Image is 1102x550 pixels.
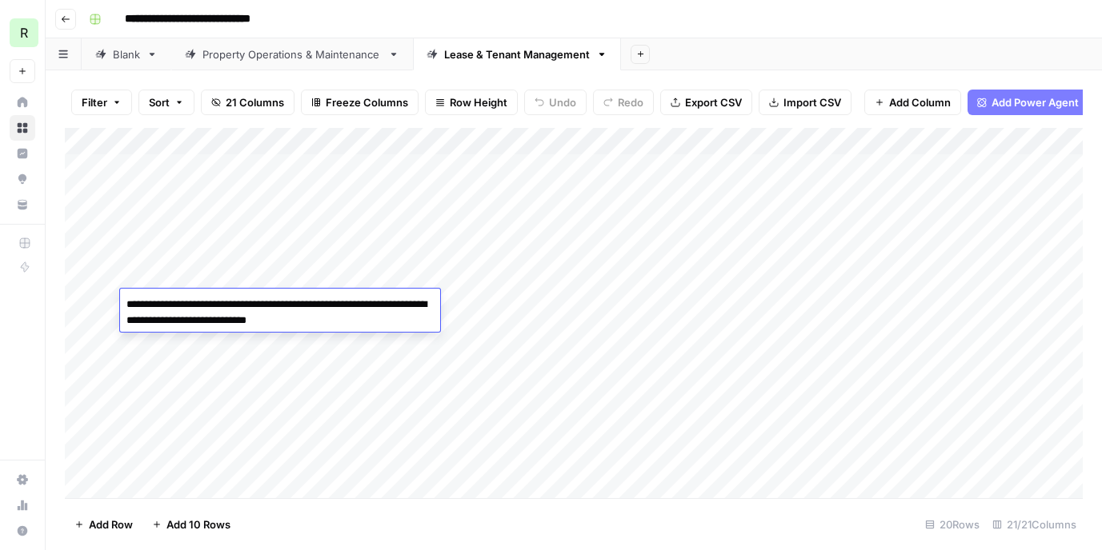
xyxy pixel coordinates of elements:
[864,90,961,115] button: Add Column
[71,90,132,115] button: Filter
[968,90,1088,115] button: Add Power Agent
[142,512,240,537] button: Add 10 Rows
[10,115,35,141] a: Browse
[10,492,35,518] a: Usage
[226,94,284,110] span: 21 Columns
[10,90,35,115] a: Home
[783,94,841,110] span: Import CSV
[992,94,1079,110] span: Add Power Agent
[660,90,752,115] button: Export CSV
[113,46,140,62] div: Blank
[450,94,507,110] span: Row Height
[986,512,1083,537] div: 21/21 Columns
[425,90,518,115] button: Row Height
[444,46,590,62] div: Lease & Tenant Management
[201,90,295,115] button: 21 Columns
[82,94,107,110] span: Filter
[759,90,852,115] button: Import CSV
[10,13,35,53] button: Workspace: Re-Leased
[10,192,35,217] a: Your Data
[685,94,742,110] span: Export CSV
[149,94,170,110] span: Sort
[171,38,413,70] a: Property Operations & Maintenance
[166,516,230,532] span: Add 10 Rows
[89,516,133,532] span: Add Row
[413,38,621,70] a: Lease & Tenant Management
[10,467,35,492] a: Settings
[10,518,35,544] button: Help + Support
[138,90,194,115] button: Sort
[10,141,35,166] a: Insights
[202,46,382,62] div: Property Operations & Maintenance
[889,94,951,110] span: Add Column
[919,512,986,537] div: 20 Rows
[524,90,587,115] button: Undo
[549,94,576,110] span: Undo
[301,90,419,115] button: Freeze Columns
[20,23,28,42] span: R
[65,512,142,537] button: Add Row
[10,166,35,192] a: Opportunities
[326,94,408,110] span: Freeze Columns
[593,90,654,115] button: Redo
[82,38,171,70] a: Blank
[618,94,643,110] span: Redo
